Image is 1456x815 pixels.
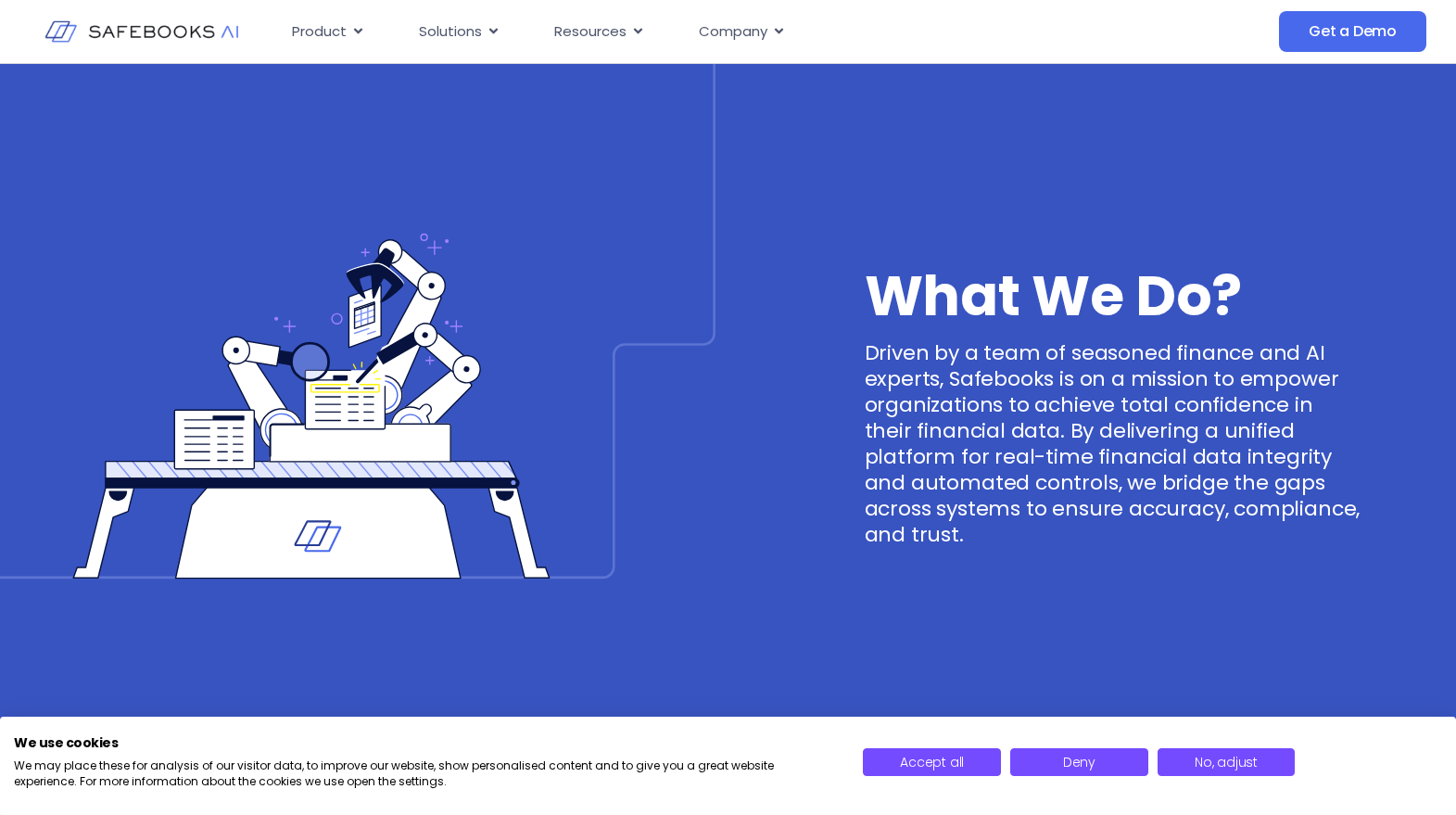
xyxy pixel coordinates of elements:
[863,748,1001,776] button: Accept all cookies
[1063,753,1095,771] span: Deny
[865,340,1361,548] p: Driven by a team of seasoned finance and AI experts, Safebooks is on a mission to empower organiz...
[554,21,627,43] span: Resources
[1195,753,1258,771] span: No, adjust
[900,753,964,771] span: Accept all
[277,14,1108,50] nav: Menu
[14,734,835,751] h2: We use cookies
[1279,11,1426,52] a: Get a Demo
[14,758,835,790] p: We may place these for analysis of our visitor data, to improve our website, show personalised co...
[419,21,482,43] span: Solutions
[1158,748,1296,776] button: Adjust cookie preferences
[865,277,1361,314] h3: What We Do?
[1309,22,1397,41] span: Get a Demo
[1010,748,1148,776] button: Deny all cookies
[699,21,767,43] span: Company
[277,14,1108,50] div: Menu Toggle
[292,21,347,43] span: Product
